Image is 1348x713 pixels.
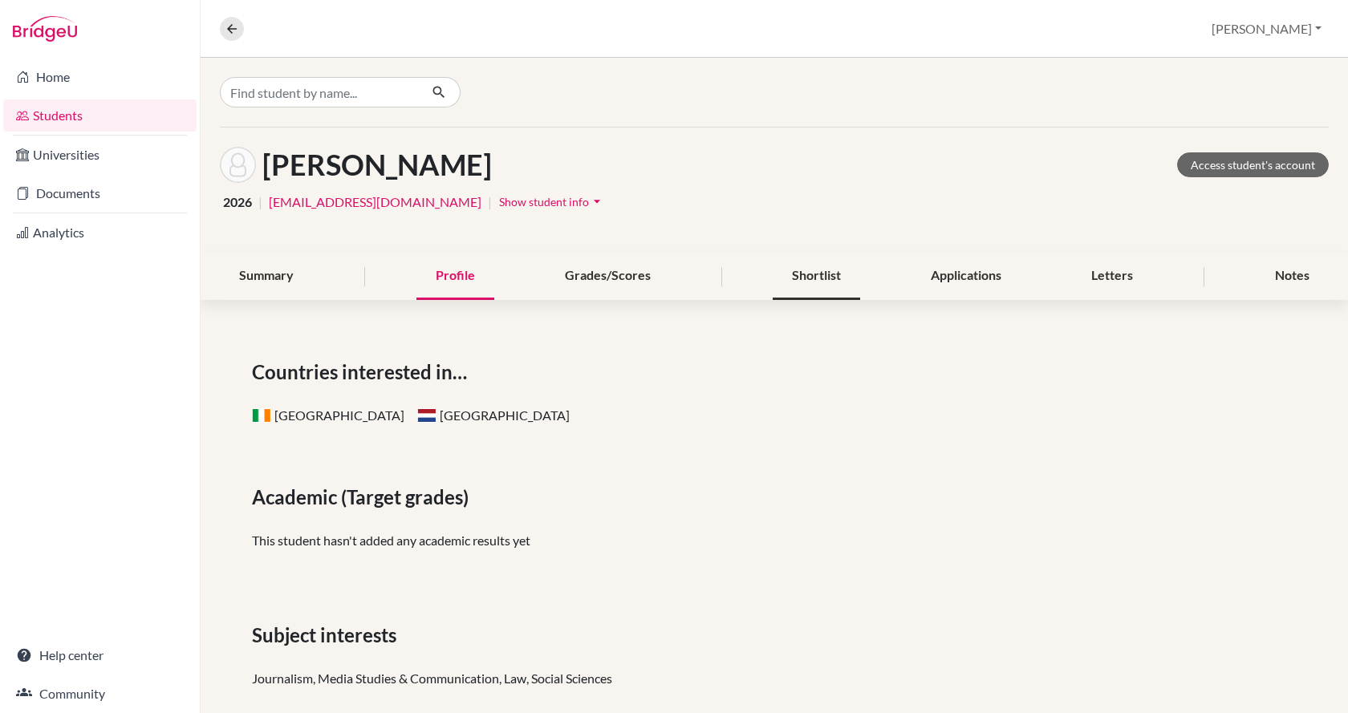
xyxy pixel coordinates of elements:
[1177,152,1329,177] a: Access student's account
[3,61,197,93] a: Home
[3,139,197,171] a: Universities
[252,531,1297,550] p: This student hasn't added any academic results yet
[488,192,492,212] span: |
[220,77,419,107] input: Find student by name...
[1072,253,1152,300] div: Letters
[3,217,197,249] a: Analytics
[417,408,436,423] span: Netherlands
[252,483,475,512] span: Academic (Target grades)
[3,177,197,209] a: Documents
[220,147,256,183] img: Lili Berczeli's avatar
[252,669,1297,688] div: Journalism, Media Studies & Communication, Law, Social Sciences
[269,192,481,212] a: [EMAIL_ADDRESS][DOMAIN_NAME]
[912,253,1021,300] div: Applications
[773,253,860,300] div: Shortlist
[252,621,403,650] span: Subject interests
[252,407,404,423] span: [GEOGRAPHIC_DATA]
[13,16,77,42] img: Bridge-U
[3,639,197,671] a: Help center
[498,189,606,214] button: Show student infoarrow_drop_down
[1256,253,1329,300] div: Notes
[417,407,570,423] span: [GEOGRAPHIC_DATA]
[223,192,252,212] span: 2026
[258,192,262,212] span: |
[252,408,271,423] span: Ireland
[3,678,197,710] a: Community
[1204,14,1329,44] button: [PERSON_NAME]
[220,253,313,300] div: Summary
[499,195,589,209] span: Show student info
[589,193,605,209] i: arrow_drop_down
[3,99,197,132] a: Students
[416,253,494,300] div: Profile
[546,253,670,300] div: Grades/Scores
[252,358,473,387] span: Countries interested in…
[262,148,492,182] h1: [PERSON_NAME]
